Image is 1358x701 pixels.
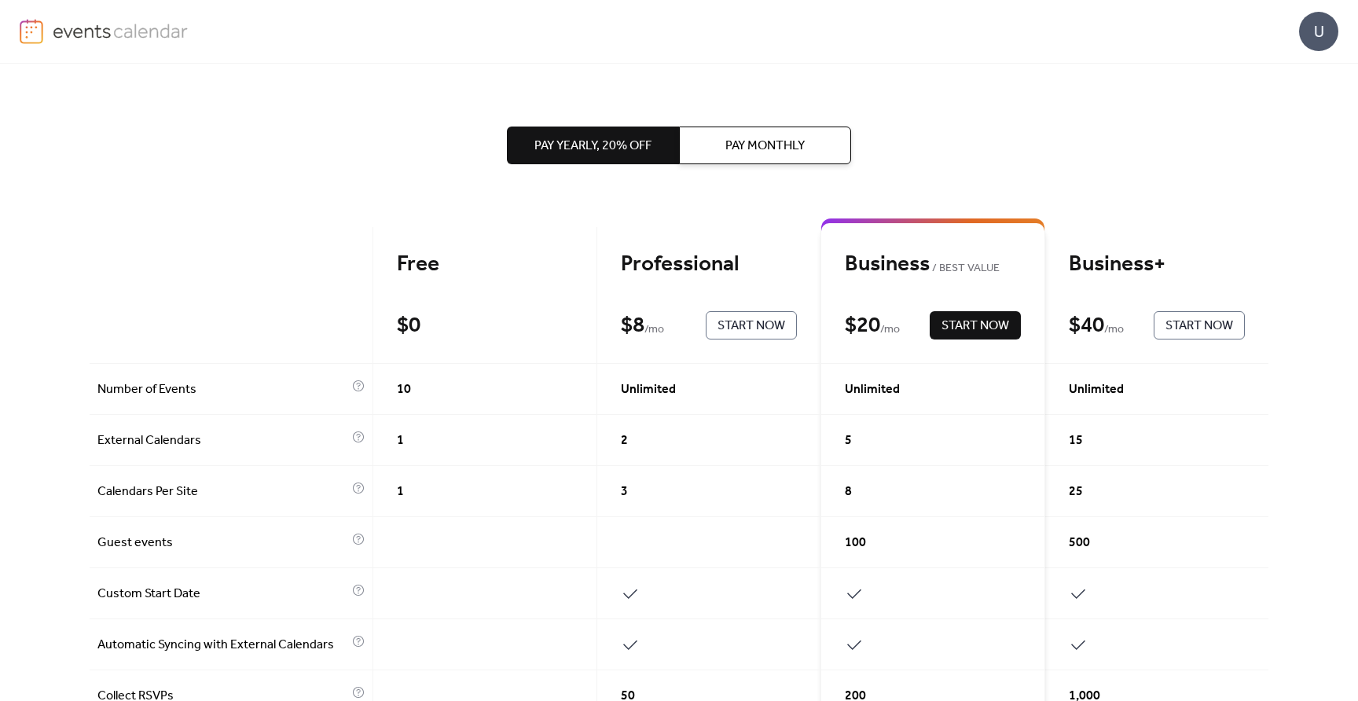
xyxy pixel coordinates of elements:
span: Pay Monthly [725,137,805,156]
span: Custom Start Date [97,585,348,604]
div: $ 20 [845,312,880,339]
span: 8 [845,483,852,501]
span: Automatic Syncing with External Calendars [97,636,348,655]
span: 100 [845,534,866,552]
span: Start Now [1165,317,1233,336]
span: 500 [1069,534,1090,552]
span: 5 [845,431,852,450]
span: 2 [621,431,628,450]
span: / mo [1104,321,1124,339]
span: BEST VALUE [930,259,1000,278]
button: Start Now [930,311,1021,339]
img: logo-type [53,19,189,42]
button: Pay Yearly, 20% off [507,127,679,164]
span: External Calendars [97,431,348,450]
span: 25 [1069,483,1083,501]
div: U [1299,12,1338,51]
span: 1 [397,431,404,450]
button: Start Now [706,311,797,339]
span: Pay Yearly, 20% off [534,137,651,156]
span: 10 [397,380,411,399]
span: / mo [644,321,664,339]
span: Unlimited [1069,380,1124,399]
span: 1 [397,483,404,501]
div: Professional [621,251,797,278]
span: Start Now [941,317,1009,336]
img: logo [20,19,43,44]
div: Business+ [1069,251,1245,278]
span: Unlimited [621,380,676,399]
span: 3 [621,483,628,501]
span: Number of Events [97,380,348,399]
div: $ 8 [621,312,644,339]
span: Guest events [97,534,348,552]
button: Start Now [1154,311,1245,339]
div: Free [397,251,573,278]
span: Start Now [718,317,785,336]
button: Pay Monthly [679,127,851,164]
span: 15 [1069,431,1083,450]
span: Unlimited [845,380,900,399]
div: $ 40 [1069,312,1104,339]
span: Calendars Per Site [97,483,348,501]
span: / mo [880,321,900,339]
div: $ 0 [397,312,420,339]
div: Business [845,251,1021,278]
